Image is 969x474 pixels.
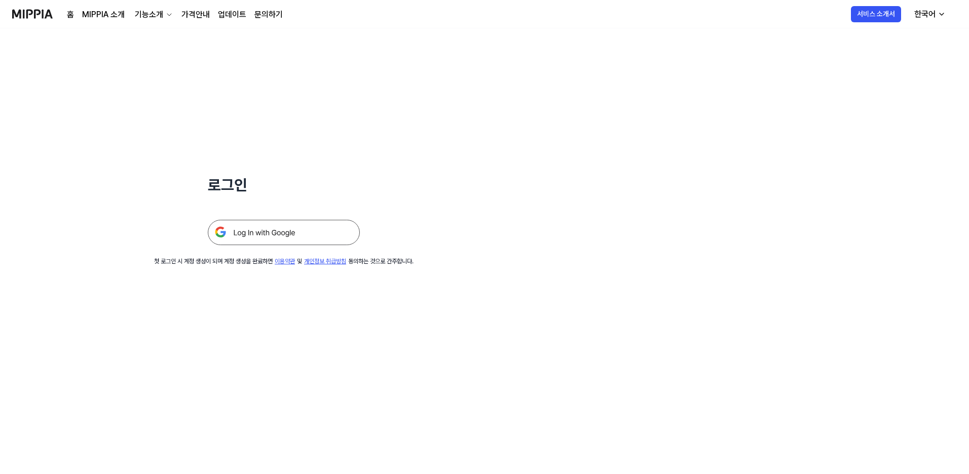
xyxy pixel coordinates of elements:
button: 서비스 소개서 [851,6,901,22]
div: 기능소개 [133,9,165,21]
a: 업데이트 [218,9,246,21]
a: 이용약관 [275,258,295,265]
a: 문의하기 [254,9,283,21]
button: 기능소개 [133,9,173,21]
a: 가격안내 [181,9,210,21]
a: 개인정보 취급방침 [304,258,346,265]
h1: 로그인 [208,174,360,195]
div: 첫 로그인 시 계정 생성이 되며 계정 생성을 완료하면 및 동의하는 것으로 간주합니다. [154,257,414,266]
button: 한국어 [906,4,952,24]
a: MIPPIA 소개 [82,9,125,21]
a: 홈 [67,9,74,21]
img: 구글 로그인 버튼 [208,220,360,245]
div: 한국어 [912,8,938,20]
